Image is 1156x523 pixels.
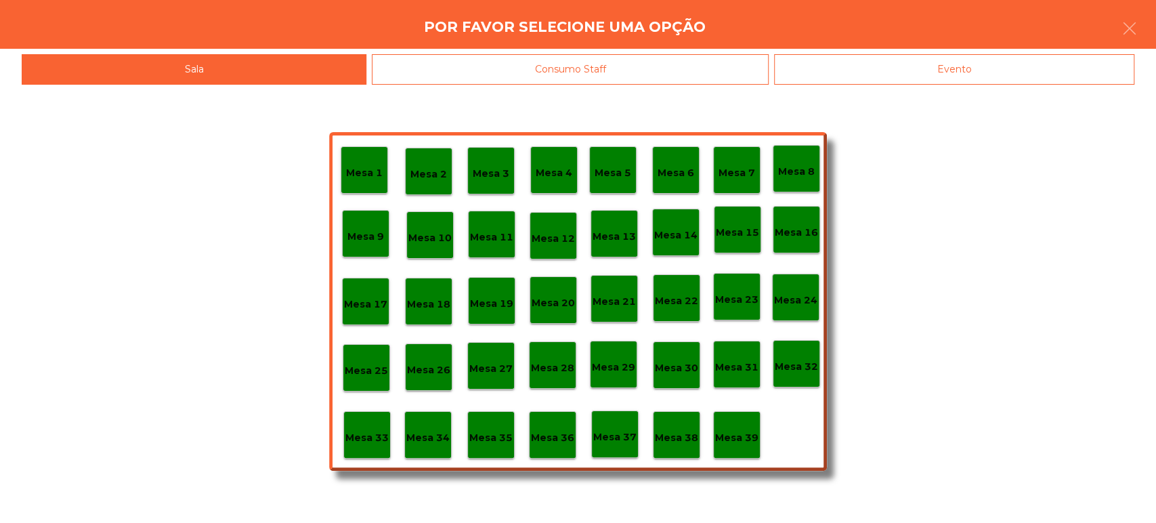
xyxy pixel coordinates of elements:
[473,166,509,182] p: Mesa 3
[407,297,450,312] p: Mesa 18
[22,54,366,85] div: Sala
[592,360,635,375] p: Mesa 29
[593,294,636,310] p: Mesa 21
[715,430,758,446] p: Mesa 39
[469,430,513,446] p: Mesa 35
[716,225,759,240] p: Mesa 15
[470,230,513,245] p: Mesa 11
[406,430,450,446] p: Mesa 34
[424,17,706,37] h4: Por favor selecione uma opção
[654,228,698,243] p: Mesa 14
[774,54,1134,85] div: Evento
[593,430,637,445] p: Mesa 37
[531,360,574,376] p: Mesa 28
[775,359,818,375] p: Mesa 32
[532,295,575,311] p: Mesa 20
[774,293,817,308] p: Mesa 24
[655,360,698,376] p: Mesa 30
[715,360,758,375] p: Mesa 31
[593,229,636,245] p: Mesa 13
[410,167,447,182] p: Mesa 2
[408,230,452,246] p: Mesa 10
[372,54,769,85] div: Consumo Staff
[469,361,513,377] p: Mesa 27
[347,229,384,245] p: Mesa 9
[715,292,758,308] p: Mesa 23
[532,231,575,247] p: Mesa 12
[470,296,513,312] p: Mesa 19
[595,165,631,181] p: Mesa 5
[345,363,388,379] p: Mesa 25
[407,362,450,378] p: Mesa 26
[344,297,387,312] p: Mesa 17
[531,430,574,446] p: Mesa 36
[346,165,383,181] p: Mesa 1
[655,430,698,446] p: Mesa 38
[719,165,755,181] p: Mesa 7
[658,165,694,181] p: Mesa 6
[655,293,698,309] p: Mesa 22
[345,430,389,446] p: Mesa 33
[536,165,572,181] p: Mesa 4
[775,225,818,240] p: Mesa 16
[778,164,815,180] p: Mesa 8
